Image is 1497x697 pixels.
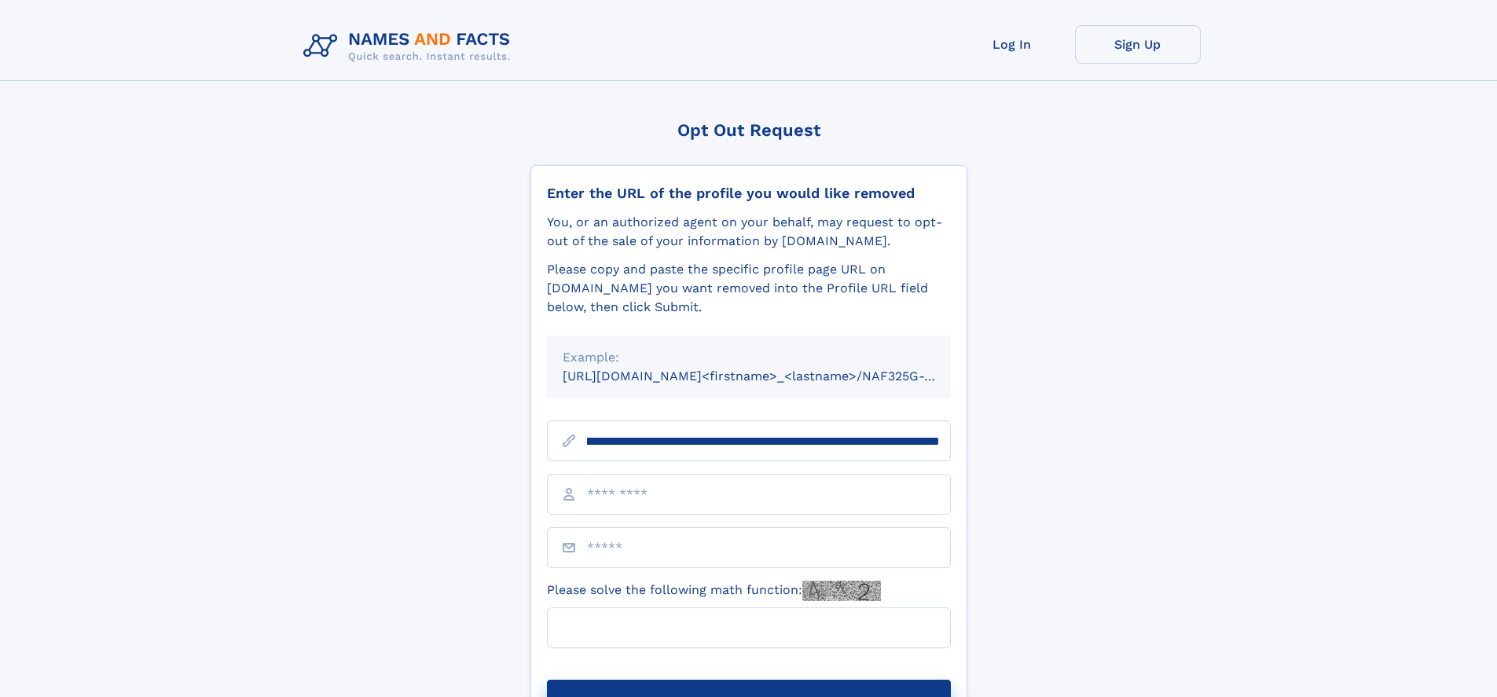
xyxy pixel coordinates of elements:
[547,260,951,317] div: Please copy and paste the specific profile page URL on [DOMAIN_NAME] you want removed into the Pr...
[530,120,967,140] div: Opt Out Request
[1075,25,1201,64] a: Sign Up
[297,25,523,68] img: Logo Names and Facts
[563,369,981,383] small: [URL][DOMAIN_NAME]<firstname>_<lastname>/NAF325G-xxxxxxxx
[563,348,935,367] div: Example:
[949,25,1075,64] a: Log In
[547,581,881,601] label: Please solve the following math function:
[547,213,951,251] div: You, or an authorized agent on your behalf, may request to opt-out of the sale of your informatio...
[547,185,951,202] div: Enter the URL of the profile you would like removed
